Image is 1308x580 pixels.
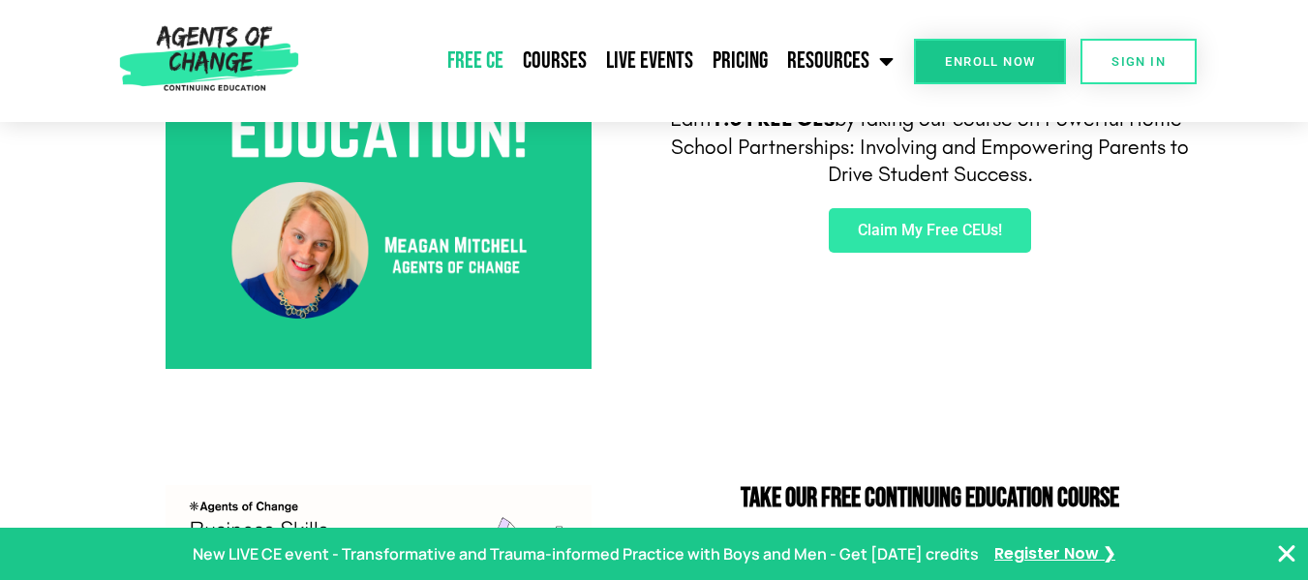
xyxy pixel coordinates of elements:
[1111,55,1166,68] span: SIGN IN
[438,37,513,85] a: Free CE
[994,540,1115,568] a: Register Now ❯
[945,55,1035,68] span: Enroll Now
[307,37,904,85] nav: Menu
[1080,39,1197,84] a: SIGN IN
[703,37,777,85] a: Pricing
[193,540,979,568] p: New LIVE CE event - Transformative and Trauma-informed Practice with Boys and Men - Get [DATE] cr...
[513,37,596,85] a: Courses
[596,37,703,85] a: Live Events
[777,37,903,85] a: Resources
[664,106,1197,189] p: Earn by taking our course on Powerful Home-School Partnerships: Involving and Empowering Parents ...
[858,223,1002,238] span: Claim My Free CEUs!
[664,485,1197,512] h2: Take Our FREE Continuing Education Course
[829,208,1031,253] a: Claim My Free CEUs!
[1275,542,1298,565] button: Close Banner
[914,39,1066,84] a: Enroll Now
